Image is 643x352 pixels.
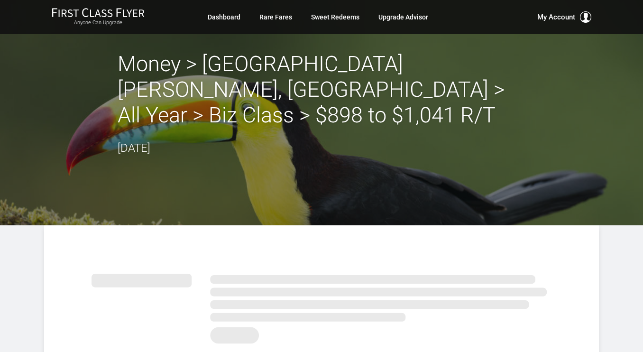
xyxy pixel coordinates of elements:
time: [DATE] [118,141,150,155]
img: First Class Flyer [52,8,145,18]
span: My Account [537,11,575,23]
a: Upgrade Advisor [378,9,428,26]
a: Rare Fares [259,9,292,26]
small: Anyone Can Upgrade [52,19,145,26]
button: My Account [537,11,591,23]
h2: Money > [GEOGRAPHIC_DATA][PERSON_NAME], [GEOGRAPHIC_DATA] > All Year > Biz Class > $898 to $1,041... [118,51,525,128]
a: First Class FlyerAnyone Can Upgrade [52,8,145,27]
img: summary.svg [92,263,551,349]
a: Sweet Redeems [311,9,359,26]
a: Dashboard [208,9,240,26]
